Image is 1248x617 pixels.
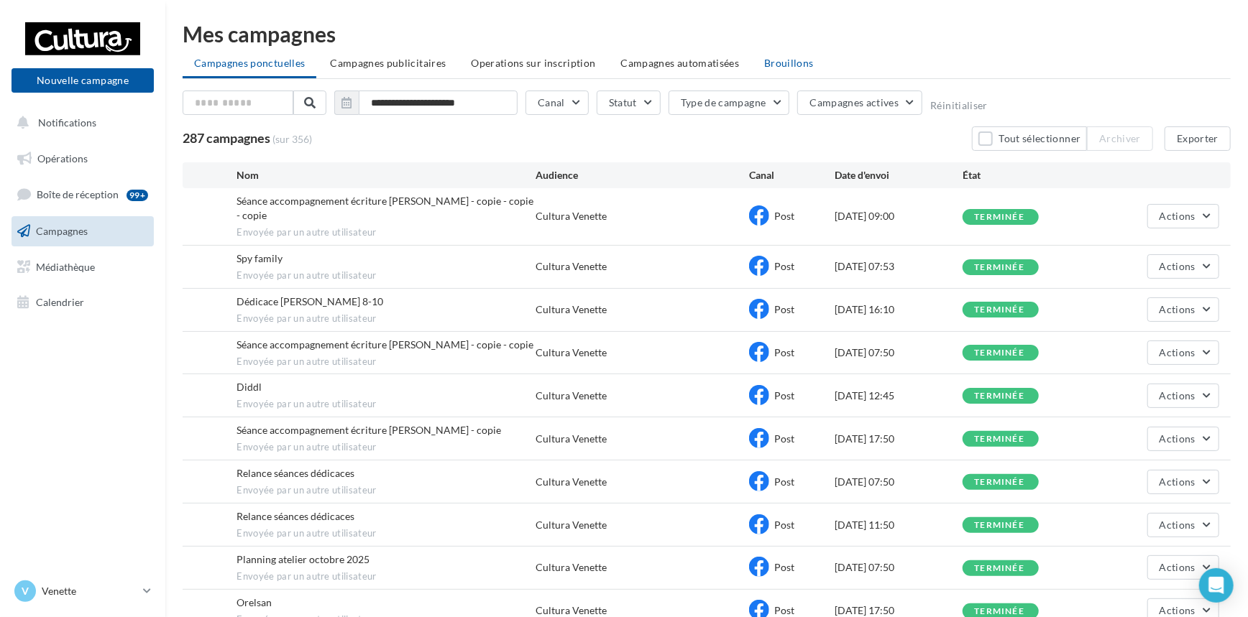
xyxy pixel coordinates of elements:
div: terminée [974,348,1024,358]
div: Cultura Venette [536,560,607,575]
button: Actions [1147,513,1219,537]
p: Venette [42,584,137,598]
div: 99+ [127,190,148,201]
button: Archiver [1087,126,1153,151]
button: Notifications [9,108,151,138]
span: Boîte de réception [37,188,119,200]
span: Post [774,346,794,358]
button: Actions [1147,297,1219,322]
div: Cultura Venette [536,345,607,360]
span: Séance accompagnement écriture Corrine - copie [237,424,501,436]
div: [DATE] 07:50 [835,475,963,489]
span: Envoyée par un autre utilisateur [237,226,536,239]
a: Opérations [9,144,157,174]
span: Actions [1160,303,1196,315]
div: [DATE] 07:50 [835,345,963,360]
a: V Venette [12,577,154,605]
span: Médiathèque [36,260,95,272]
span: Actions [1160,604,1196,616]
span: Brouillons [764,57,814,69]
span: Envoyée par un autre utilisateur [237,484,536,497]
span: Diddl [237,381,262,393]
span: Post [774,389,794,402]
span: Actions [1160,561,1196,573]
div: Date d'envoi [835,168,963,182]
div: Cultura Venette [536,209,607,223]
button: Actions [1147,384,1219,408]
div: terminée [974,305,1024,315]
span: Post [774,432,794,445]
span: Post [774,260,794,272]
button: Tout sélectionner [972,126,1087,151]
div: [DATE] 12:45 [835,389,963,403]
button: Type de campagne [669,91,790,115]
span: Planning atelier octobre 2025 [237,553,370,565]
span: Actions [1160,432,1196,445]
span: Relance séances dédicaces [237,467,354,479]
div: Open Intercom Messenger [1199,568,1234,603]
span: Actions [1160,260,1196,272]
div: terminée [974,478,1024,487]
span: Operations sur inscription [471,57,595,69]
div: Cultura Venette [536,432,607,446]
span: Envoyée par un autre utilisateur [237,570,536,583]
a: Médiathèque [9,252,157,282]
button: Canal [526,91,589,115]
button: Actions [1147,340,1219,365]
span: Envoyée par un autre utilisateur [237,527,536,540]
span: Envoyée par un autre utilisateur [237,269,536,282]
span: Actions [1160,475,1196,488]
div: terminée [974,521,1024,530]
span: Post [774,561,794,573]
div: Cultura Venette [536,518,607,532]
button: Statut [597,91,661,115]
div: Cultura Venette [536,389,607,403]
span: Envoyée par un autre utilisateur [237,312,536,325]
div: terminée [974,607,1024,616]
span: Post [774,210,794,222]
button: Actions [1147,470,1219,494]
span: Relance séances dédicaces [237,510,354,522]
div: Cultura Venette [536,302,607,317]
span: Post [774,475,794,488]
span: Actions [1160,389,1196,402]
div: État [963,168,1091,182]
span: (sur 356) [272,132,312,147]
span: Post [774,604,794,616]
div: terminée [974,564,1024,573]
div: Cultura Venette [536,259,607,274]
span: Calendrier [36,296,84,308]
span: Post [774,519,794,531]
span: Orelsan [237,596,272,608]
span: Séance accompagnement écriture Corrine - copie - copie [237,338,533,351]
div: terminée [974,213,1024,222]
button: Nouvelle campagne [12,68,154,93]
div: [DATE] 07:50 [835,560,963,575]
div: terminée [974,435,1024,444]
div: Canal [749,168,835,182]
span: Envoyée par un autre utilisateur [237,398,536,411]
span: Opérations [37,152,88,164]
span: Actions [1160,346,1196,358]
button: Actions [1147,204,1219,228]
div: [DATE] 07:53 [835,259,963,274]
div: Nom [237,168,536,182]
span: Campagnes publicitaires [330,57,446,69]
span: Campagnes [36,225,88,237]
a: Boîte de réception99+ [9,179,157,210]
div: [DATE] 17:50 [835,432,963,446]
button: Actions [1147,427,1219,451]
div: [DATE] 09:00 [835,209,963,223]
button: Actions [1147,555,1219,580]
span: Envoyée par un autre utilisateur [237,356,536,368]
button: Exporter [1165,126,1231,151]
span: V [22,584,29,598]
button: Campagnes actives [797,91,922,115]
span: Actions [1160,519,1196,531]
div: [DATE] 11:50 [835,518,963,532]
div: Audience [536,168,749,182]
button: Actions [1147,254,1219,279]
span: Séance accompagnement écriture Corrine - copie - copie - copie [237,195,533,221]
span: Campagnes automatisées [621,57,740,69]
div: Cultura Venette [536,475,607,489]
